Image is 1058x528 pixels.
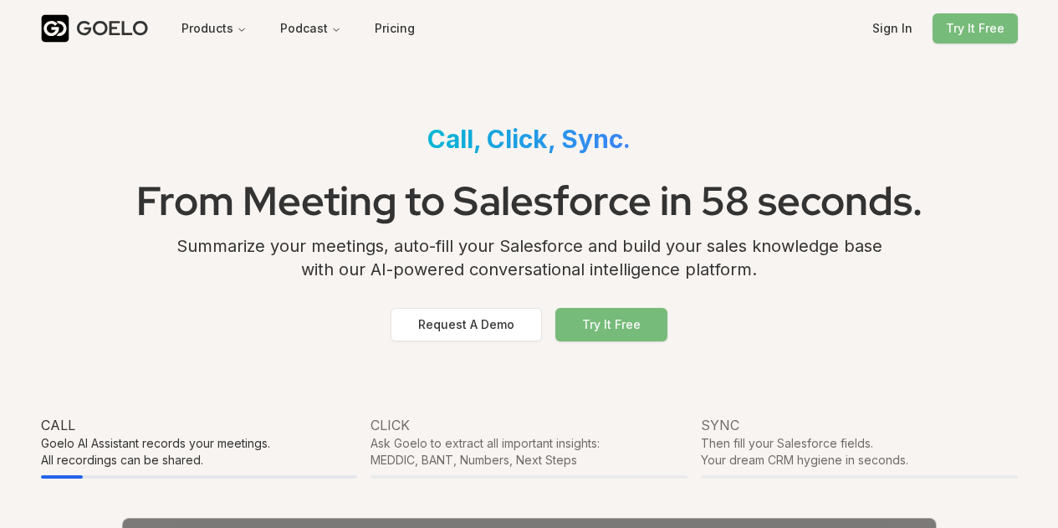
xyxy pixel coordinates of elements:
[41,167,1018,234] h1: From Meeting to Salesforce in 58 seconds.
[41,452,358,469] div: All recordings can be shared.
[41,14,161,43] a: GOELO
[267,13,355,44] button: Podcast
[427,124,631,154] span: Call, Click, Sync.
[41,14,69,43] img: Goelo Logo
[933,13,1018,44] button: Try It Free
[371,415,687,435] div: Click
[76,15,148,42] div: GOELO
[371,452,687,469] div: MEDDIC, BANT, Numbers, Next Steps
[41,415,358,435] div: Call
[701,435,1018,452] div: Then fill your Salesforce fields.
[371,435,687,452] div: Ask Goelo to extract all important insights:
[41,435,358,452] div: Goelo AI Assistant records your meetings.
[361,13,428,44] button: Pricing
[859,13,926,44] button: Sign In
[391,308,542,341] button: Request A Demo
[555,308,667,341] button: Try It Free
[701,452,1018,469] div: Your dream CRM hygiene in seconds.
[168,13,355,44] nav: Main
[168,13,260,44] button: Products
[701,415,1018,435] div: Sync
[41,234,1018,295] div: Summarize your meetings, auto-fill your Salesforce and build your sales knowledge base with our A...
